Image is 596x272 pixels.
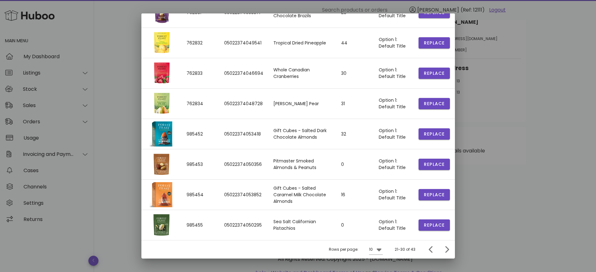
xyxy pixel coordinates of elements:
[336,180,374,210] td: 16
[419,128,450,140] button: Replace
[424,222,445,228] span: Replace
[374,210,413,240] td: Option 1: Default Title
[374,180,413,210] td: Option 1: Default Title
[374,28,413,58] td: Option 1: Default Title
[424,40,445,46] span: Replace
[374,149,413,180] td: Option 1: Default Title
[369,244,383,254] div: 10Rows per page:
[219,180,268,210] td: 05022374053852
[268,89,336,119] td: [PERSON_NAME] Pear
[419,98,450,109] button: Replace
[424,70,445,77] span: Replace
[374,58,413,89] td: Option 1: Default Title
[268,210,336,240] td: Sea Salt Californian Pistachios
[219,89,268,119] td: 05022374048728
[336,89,374,119] td: 31
[219,28,268,58] td: 05022374049541
[182,58,219,89] td: 762833
[395,247,415,252] div: 21-30 of 43
[369,247,373,252] div: 10
[268,58,336,89] td: Whole Canadian Cranberries
[374,119,413,149] td: Option 1: Default Title
[268,180,336,210] td: Gift Cubes - Salted Caramel Milk Chocolate Almonds
[419,219,450,231] button: Replace
[441,244,452,255] button: Next page
[425,244,437,255] button: Previous page
[329,240,383,259] div: Rows per page:
[268,119,336,149] td: Gift Cubes - Salted Dark Chocolate Almonds
[336,210,374,240] td: 0
[419,189,450,200] button: Replace
[419,68,450,79] button: Replace
[219,119,268,149] td: 05022374053418
[268,28,336,58] td: Tropical Dried Pineapple
[424,100,445,107] span: Replace
[268,149,336,180] td: Pitmaster Smoked Almonds & Peanuts
[424,131,445,137] span: Replace
[336,28,374,58] td: 44
[182,210,219,240] td: 985455
[182,28,219,58] td: 762832
[374,89,413,119] td: Option 1: Default Title
[419,159,450,170] button: Replace
[336,58,374,89] td: 30
[419,37,450,49] button: Replace
[182,119,219,149] td: 985452
[219,149,268,180] td: 05022374050356
[424,192,445,198] span: Replace
[182,149,219,180] td: 985453
[182,89,219,119] td: 762834
[336,149,374,180] td: 0
[182,180,219,210] td: 985454
[219,210,268,240] td: 05022374050295
[424,161,445,168] span: Replace
[219,58,268,89] td: 05022374046694
[336,119,374,149] td: 32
